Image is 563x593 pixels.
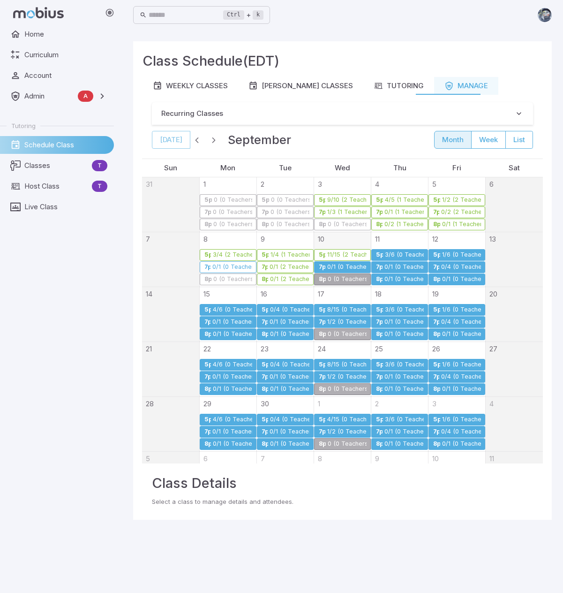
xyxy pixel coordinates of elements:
[318,264,325,271] div: 7p
[375,209,383,216] div: 7p
[505,131,533,149] button: list
[261,386,268,393] div: 8p
[257,232,265,244] a: September 9, 2025
[433,221,440,228] div: 8p
[207,133,220,146] button: Next month
[433,441,440,448] div: 8p
[384,197,424,204] div: 4/5 (1 Teachers)
[371,342,428,396] td: September 25, 2025
[212,331,252,338] div: 0/1 (0 Teachers)
[384,319,424,326] div: 0/1 (0 Teachers)
[212,264,252,271] div: 0/1 (0 Teachers)
[486,342,497,354] a: September 27, 2025
[261,428,268,435] div: 7p
[212,319,252,326] div: 0/1 (0 Teachers)
[204,386,211,393] div: 8p
[314,452,322,464] a: October 8, 2025
[212,209,252,216] div: 0 (0 Teachers)
[375,319,383,326] div: 7p
[375,331,383,338] div: 8p
[538,8,552,22] img: andrew.jpg
[375,373,383,380] div: 7p
[314,177,371,232] td: September 3, 2025
[327,386,367,393] div: 0 (0 Teachers)
[212,251,252,258] div: 3/4 (2 Teachers)
[314,287,324,299] a: September 17, 2025
[200,177,206,190] a: September 1, 2025
[142,177,199,232] td: August 31, 2025
[261,373,268,380] div: 7p
[371,287,428,342] td: September 18, 2025
[212,373,252,380] div: 0/1 (0 Teachers)
[204,331,211,338] div: 8p
[318,416,325,423] div: 5p
[78,91,93,101] span: A
[327,361,367,368] div: 8/15 (0 Teachers)
[204,251,211,258] div: 5p
[270,197,309,204] div: 0 (0 Teachers)
[152,102,533,125] button: Recurring Classes
[327,221,367,228] div: 0 (0 Teachers)
[200,452,208,464] a: October 6, 2025
[143,51,279,71] h3: Class Schedule (EDT)
[428,177,486,232] td: September 5, 2025
[318,276,326,283] div: 8p
[256,396,314,451] td: September 30, 2025
[486,287,497,299] a: September 20, 2025
[471,131,506,149] button: week
[441,373,481,380] div: 0/4 (0 Teachers)
[505,159,524,177] a: Saturday
[318,221,326,228] div: 8p
[142,342,152,354] a: September 21, 2025
[434,131,472,149] button: month
[327,416,367,423] div: 4/15 (0 Teachers)
[212,306,252,313] div: 4/6 (0 Teachers)
[270,386,309,393] div: 0/1 (0 Teachers)
[374,81,424,91] div: Tutoring
[212,441,252,448] div: 0/1 (0 Teachers)
[327,441,367,448] div: 0 (0 Teachers)
[212,416,252,423] div: 4/6 (0 Teachers)
[24,91,74,101] span: Admin
[256,287,314,342] td: September 16, 2025
[152,473,533,494] h3: Class Details
[433,209,439,216] div: 7p
[152,497,533,507] p: Select a class to manage details and attendees.
[375,428,383,435] div: 7p
[314,287,371,342] td: September 17, 2025
[261,276,268,283] div: 8p
[257,397,269,409] a: September 30, 2025
[318,441,326,448] div: 8p
[261,264,268,271] div: 7p
[444,81,488,91] div: Manage
[433,373,439,380] div: 7p
[204,221,212,228] div: 8p
[257,452,265,464] a: October 7, 2025
[428,397,436,409] a: October 3, 2025
[327,264,367,271] div: 0/1 (0 Teachers)
[142,397,154,409] a: September 28, 2025
[213,221,252,228] div: 0 (0 Teachers)
[442,306,481,313] div: 1/6 (0 Teachers)
[384,331,424,338] div: 0/1 (0 Teachers)
[327,428,367,435] div: 1/2 (0 Teachers)
[327,373,367,380] div: 1/2 (0 Teachers)
[442,441,481,448] div: 0/1 (0 Teachers)
[375,276,383,283] div: 8p
[11,122,36,130] span: Tutoring
[441,209,481,216] div: 0/2 (2 Teachers)
[371,451,428,506] td: October 9, 2025
[204,373,211,380] div: 7p
[199,451,256,506] td: October 6, 2025
[24,202,107,212] span: Live Class
[92,161,107,170] span: T
[212,386,252,393] div: 0/1 (0 Teachers)
[314,342,371,396] td: September 24, 2025
[270,276,309,283] div: 0/1 (2 Teachers)
[318,428,325,435] div: 7p
[269,264,309,271] div: 0/1 (2 Teachers)
[257,177,264,190] a: September 2, 2025
[433,306,440,313] div: 5p
[257,287,267,299] a: September 16, 2025
[92,182,107,191] span: T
